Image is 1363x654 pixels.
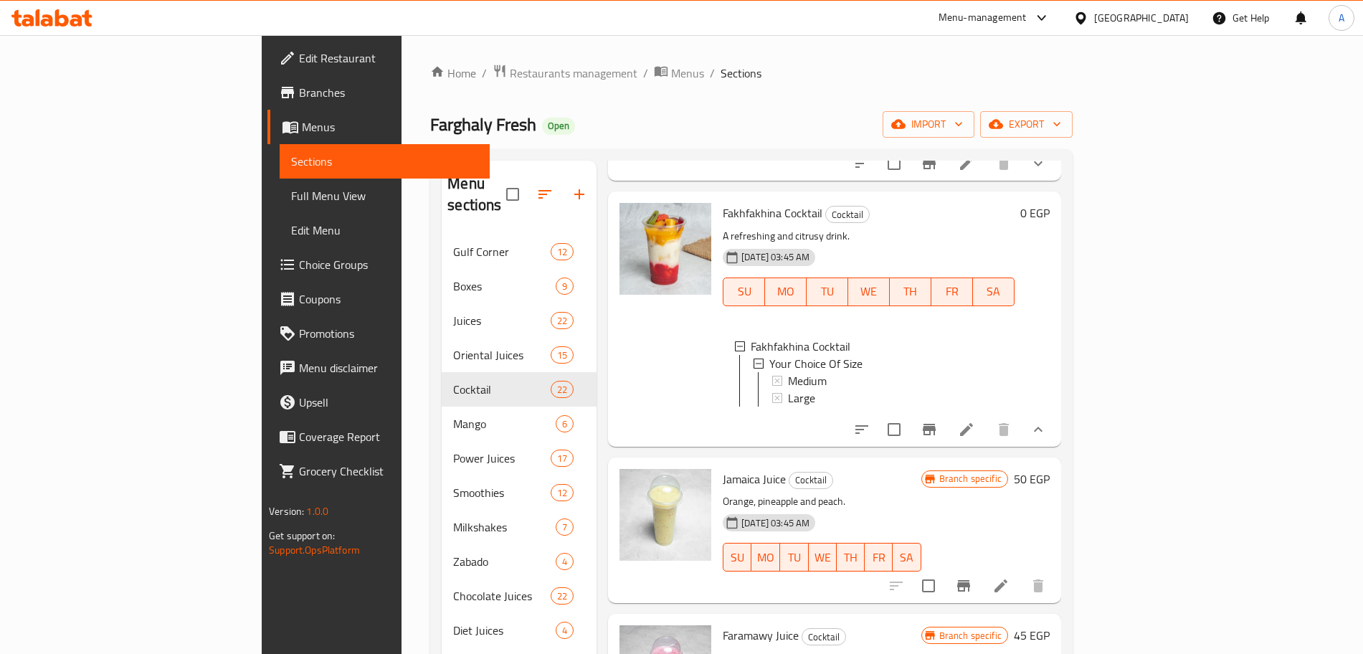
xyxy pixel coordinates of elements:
[671,65,704,82] span: Menus
[442,303,597,338] div: Juices22
[267,282,489,316] a: Coupons
[551,587,574,605] div: items
[442,372,597,407] div: Cocktail22
[879,414,909,445] span: Select to update
[1021,412,1055,447] button: show more
[267,420,489,454] a: Coverage Report
[299,49,478,67] span: Edit Restaurant
[854,281,884,302] span: WE
[987,146,1021,181] button: delete
[306,502,328,521] span: 1.0.0
[765,278,807,306] button: MO
[789,472,832,488] span: Cocktail
[267,385,489,420] a: Upsell
[299,256,478,273] span: Choice Groups
[958,421,975,438] a: Edit menu item
[802,629,845,645] span: Cocktail
[556,518,574,536] div: items
[291,222,478,239] span: Edit Menu
[788,372,827,389] span: Medium
[973,278,1015,306] button: SA
[980,111,1073,138] button: export
[992,115,1061,133] span: export
[786,547,802,568] span: TU
[453,518,556,536] span: Milkshakes
[299,428,478,445] span: Coverage Report
[453,484,551,501] span: Smoothies
[267,110,489,144] a: Menus
[1030,155,1047,172] svg: Show Choices
[442,269,597,303] div: Boxes9
[453,553,556,570] div: Zabado
[562,177,597,212] button: Add section
[723,202,822,224] span: Fakhfakhina Cocktail
[946,569,981,603] button: Branch-specific-item
[802,628,846,645] div: Cocktail
[556,624,573,638] span: 4
[299,463,478,480] span: Grocery Checklist
[442,475,597,510] div: Smoothies12
[291,187,478,204] span: Full Menu View
[453,622,556,639] span: Diet Juices
[837,543,865,572] button: TH
[870,547,887,568] span: FR
[551,383,573,397] span: 22
[807,278,848,306] button: TU
[542,120,575,132] span: Open
[299,290,478,308] span: Coupons
[299,359,478,376] span: Menu disclaimer
[498,179,528,209] span: Select all sections
[842,547,859,568] span: TH
[453,312,551,329] span: Juices
[912,412,946,447] button: Branch-specific-item
[848,278,890,306] button: WE
[442,338,597,372] div: Oriental Juices15
[556,415,574,432] div: items
[723,227,1015,245] p: A refreshing and citrusy drink.
[723,468,786,490] span: Jamaica Juice
[1021,146,1055,181] button: show more
[937,281,967,302] span: FR
[442,544,597,579] div: Zabado4
[771,281,801,302] span: MO
[267,454,489,488] a: Grocery Checklist
[939,9,1027,27] div: Menu-management
[556,280,573,293] span: 9
[442,234,597,269] div: Gulf Corner12
[551,484,574,501] div: items
[453,243,551,260] span: Gulf Corner
[551,589,573,603] span: 22
[556,417,573,431] span: 6
[510,65,637,82] span: Restaurants management
[556,555,573,569] span: 4
[879,148,909,179] span: Select to update
[723,625,799,646] span: Faramawy Juice
[987,412,1021,447] button: delete
[958,155,975,172] a: Edit menu item
[493,64,637,82] a: Restaurants management
[556,553,574,570] div: items
[299,325,478,342] span: Promotions
[934,629,1007,643] span: Branch specific
[1014,469,1050,489] h6: 50 EGP
[789,472,833,489] div: Cocktail
[865,543,893,572] button: FR
[453,450,551,467] span: Power Juices
[845,412,879,447] button: sort-choices
[267,316,489,351] a: Promotions
[299,394,478,411] span: Upsell
[442,579,597,613] div: Chocolate Juices22
[267,75,489,110] a: Branches
[788,389,815,407] span: Large
[729,547,746,568] span: SU
[890,278,931,306] button: TH
[896,281,926,302] span: TH
[845,146,879,181] button: sort-choices
[291,153,478,170] span: Sections
[812,281,842,302] span: TU
[883,111,974,138] button: import
[453,415,556,432] div: Mango
[551,245,573,259] span: 12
